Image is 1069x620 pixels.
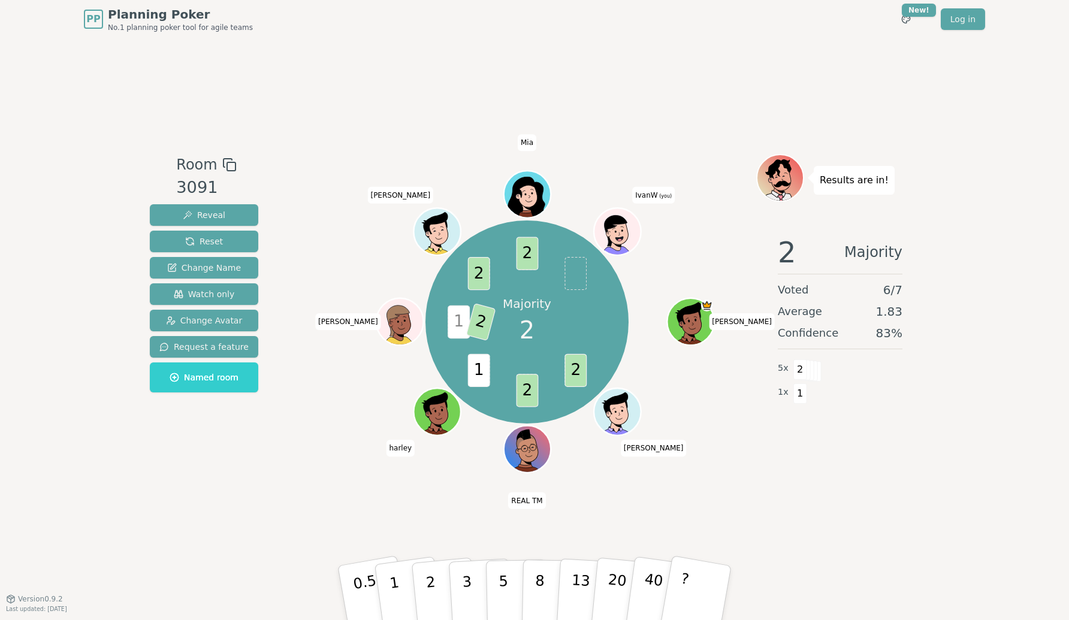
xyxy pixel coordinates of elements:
span: 2 [516,374,538,407]
span: Version 0.9.2 [18,594,63,604]
span: Click to change your name [632,187,675,204]
button: Request a feature [150,336,258,358]
span: 1 [793,383,807,404]
span: Click to change your name [367,187,433,204]
span: (you) [658,193,672,199]
span: PP [86,12,100,26]
span: Confidence [778,325,838,341]
span: Watch only [174,288,235,300]
span: Room [176,154,217,176]
span: 83 % [876,325,902,341]
span: Click to change your name [315,313,381,330]
span: 1 [448,305,470,338]
span: Request a feature [159,341,249,353]
span: 1 x [778,386,789,399]
span: Ellen is the host [700,300,712,311]
span: Click to change your name [621,440,687,456]
button: Change Avatar [150,310,258,331]
span: No.1 planning poker tool for agile teams [108,23,253,32]
button: Watch only [150,283,258,305]
span: 2 [467,257,490,290]
a: PPPlanning PokerNo.1 planning poker tool for agile teams [84,6,253,32]
span: Last updated: [DATE] [6,606,67,612]
span: Voted [778,282,809,298]
span: Named room [170,371,238,383]
button: Change Name [150,257,258,279]
span: Reset [185,235,223,247]
span: 2 [520,312,534,348]
span: Change Name [167,262,241,274]
button: Version0.9.2 [6,594,63,604]
button: Named room [150,362,258,392]
span: Click to change your name [508,492,545,509]
span: 2 [778,238,796,267]
button: Reset [150,231,258,252]
span: 1.83 [875,303,902,320]
span: Reveal [183,209,225,221]
span: 6 / 7 [883,282,902,298]
div: 3091 [176,176,236,200]
span: Click to change your name [709,313,775,330]
button: New! [895,8,917,30]
span: Change Avatar [166,314,243,326]
span: Majority [844,238,902,267]
a: Log in [941,8,985,30]
span: 2 [466,303,496,341]
span: Click to change your name [386,440,415,456]
p: Results are in! [820,172,889,189]
span: 5 x [778,362,789,375]
div: New! [902,4,936,17]
span: Average [778,303,822,320]
span: 2 [564,353,587,386]
p: Majority [503,295,551,312]
button: Reveal [150,204,258,226]
span: 2 [793,359,807,380]
span: 2 [516,237,538,270]
span: Click to change your name [518,134,536,151]
button: Click to change your avatar [595,210,639,254]
span: Planning Poker [108,6,253,23]
span: 1 [467,353,490,386]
